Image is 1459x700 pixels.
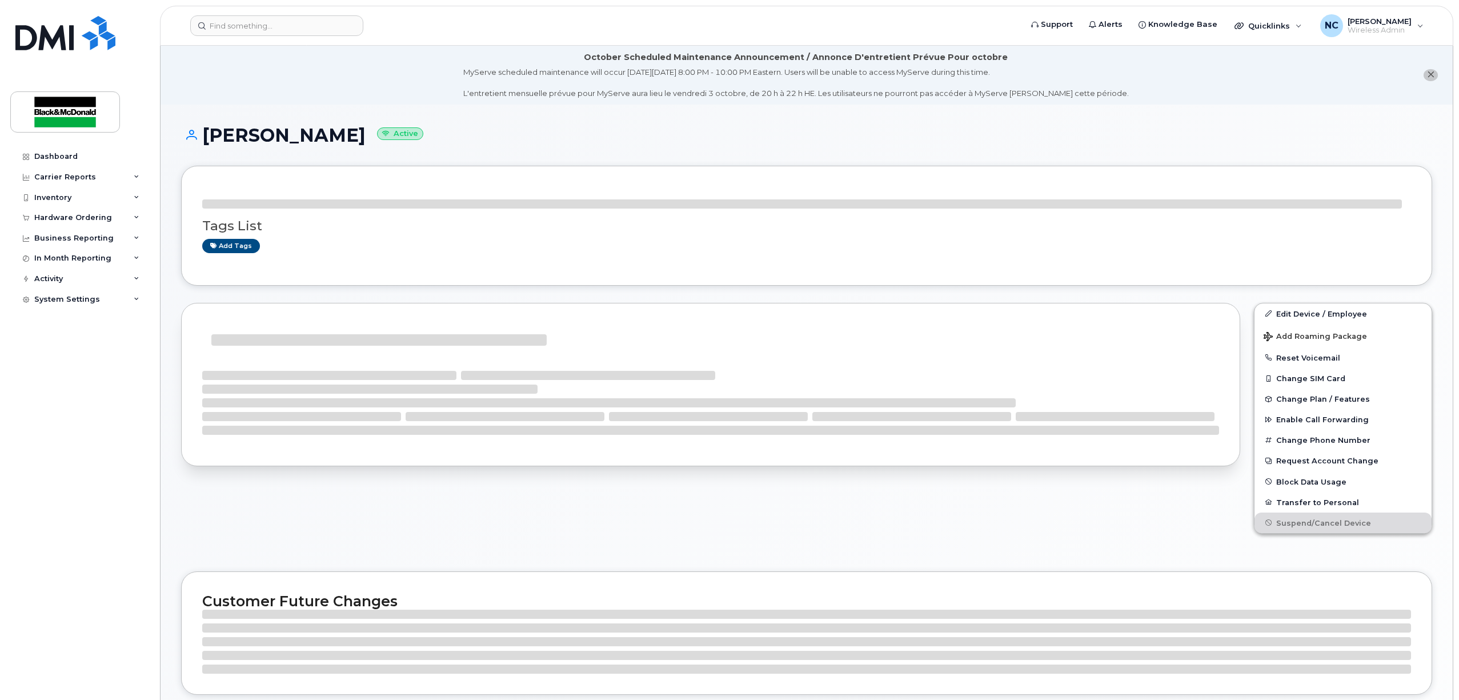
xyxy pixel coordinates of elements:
span: Suspend/Cancel Device [1276,518,1371,527]
button: close notification [1424,69,1438,81]
span: Add Roaming Package [1264,332,1367,343]
button: Suspend/Cancel Device [1254,513,1432,533]
button: Reset Voicemail [1254,347,1432,368]
button: Enable Call Forwarding [1254,409,1432,430]
button: Request Account Change [1254,450,1432,471]
button: Change SIM Card [1254,368,1432,389]
div: MyServe scheduled maintenance will occur [DATE][DATE] 8:00 PM - 10:00 PM Eastern. Users will be u... [463,67,1129,99]
a: Edit Device / Employee [1254,303,1432,324]
button: Block Data Usage [1254,471,1432,492]
span: Change Plan / Features [1276,395,1370,403]
span: Enable Call Forwarding [1276,415,1369,424]
a: Add tags [202,239,260,253]
button: Change Plan / Features [1254,389,1432,409]
button: Change Phone Number [1254,430,1432,450]
h1: [PERSON_NAME] [181,125,1432,145]
button: Add Roaming Package [1254,324,1432,347]
div: October Scheduled Maintenance Announcement / Annonce D'entretient Prévue Pour octobre [584,51,1008,63]
h3: Tags List [202,219,1411,233]
small: Active [377,127,423,141]
button: Transfer to Personal [1254,492,1432,513]
h2: Customer Future Changes [202,593,1411,610]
